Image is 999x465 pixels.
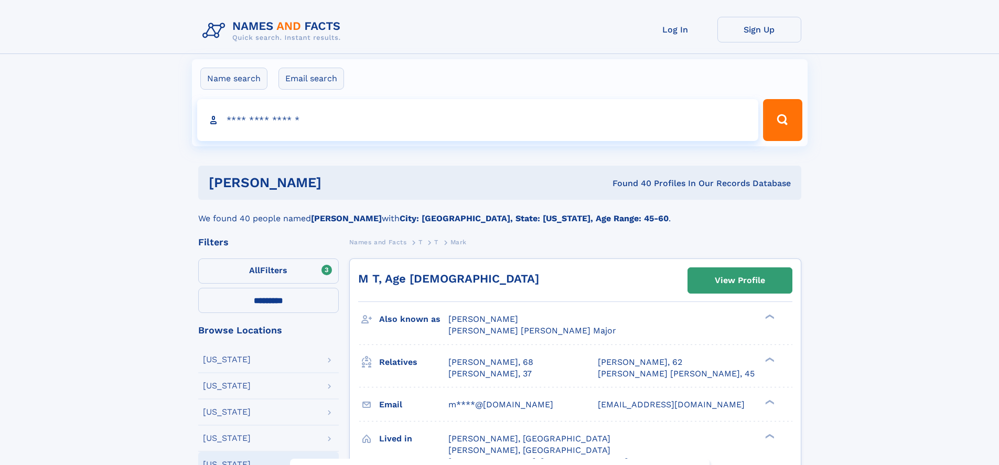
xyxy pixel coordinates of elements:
[633,17,717,42] a: Log In
[448,326,616,336] span: [PERSON_NAME] [PERSON_NAME] Major
[379,396,448,414] h3: Email
[763,99,802,141] button: Search Button
[379,310,448,328] h3: Also known as
[448,445,610,455] span: [PERSON_NAME], [GEOGRAPHIC_DATA]
[203,434,251,442] div: [US_STATE]
[203,355,251,364] div: [US_STATE]
[467,178,791,189] div: Found 40 Profiles In Our Records Database
[198,258,339,284] label: Filters
[278,68,344,90] label: Email search
[198,200,801,225] div: We found 40 people named with .
[448,314,518,324] span: [PERSON_NAME]
[203,382,251,390] div: [US_STATE]
[448,368,532,380] a: [PERSON_NAME], 37
[434,235,438,248] a: T
[249,265,260,275] span: All
[688,268,792,293] a: View Profile
[448,356,533,368] a: [PERSON_NAME], 68
[209,176,467,189] h1: [PERSON_NAME]
[349,235,407,248] a: Names and Facts
[379,353,448,371] h3: Relatives
[203,408,251,416] div: [US_STATE]
[598,356,682,368] a: [PERSON_NAME], 62
[762,398,775,405] div: ❯
[450,239,467,246] span: Mark
[200,68,267,90] label: Name search
[311,213,382,223] b: [PERSON_NAME]
[434,239,438,246] span: T
[598,399,745,409] span: [EMAIL_ADDRESS][DOMAIN_NAME]
[715,268,765,293] div: View Profile
[197,99,759,141] input: search input
[358,272,539,285] a: M T, Age [DEMOGRAPHIC_DATA]
[762,432,775,439] div: ❯
[198,326,339,335] div: Browse Locations
[418,239,423,246] span: T
[400,213,669,223] b: City: [GEOGRAPHIC_DATA], State: [US_STATE], Age Range: 45-60
[717,17,801,42] a: Sign Up
[762,356,775,363] div: ❯
[598,368,755,380] a: [PERSON_NAME] [PERSON_NAME], 45
[198,17,349,45] img: Logo Names and Facts
[418,235,423,248] a: T
[448,434,610,444] span: [PERSON_NAME], [GEOGRAPHIC_DATA]
[198,237,339,247] div: Filters
[762,313,775,320] div: ❯
[379,430,448,448] h3: Lived in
